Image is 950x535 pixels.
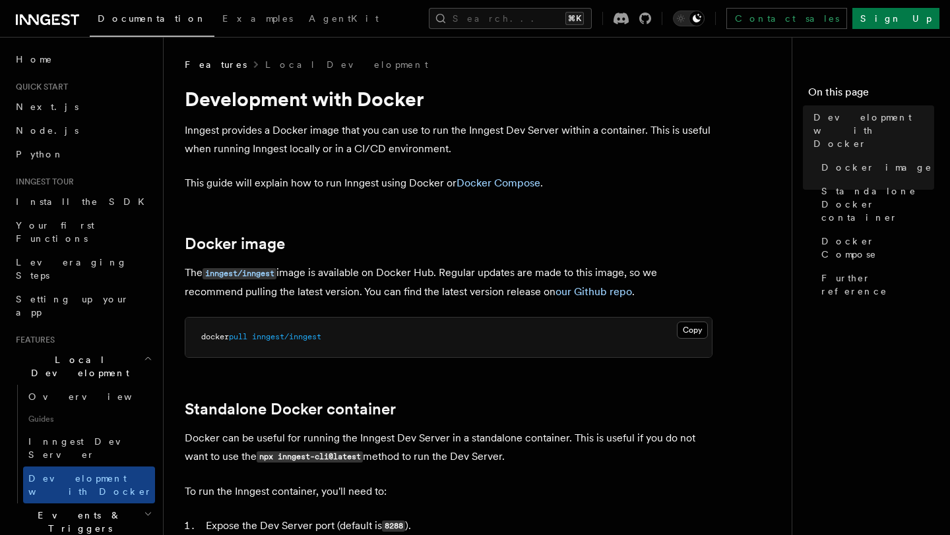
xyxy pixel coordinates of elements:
a: Contact sales [726,8,847,29]
span: Local Development [11,353,144,380]
span: Docker image [821,161,932,174]
span: Quick start [11,82,68,92]
span: Overview [28,391,164,402]
a: Next.js [11,95,155,119]
span: Development with Docker [813,111,934,150]
button: Local Development [11,348,155,385]
a: Setting up your app [11,287,155,324]
a: Install the SDK [11,190,155,213]
p: Docker can be useful for running the Inngest Dev Server in a standalone container. This is useful... [185,429,712,466]
span: Leveraging Steps [16,257,127,281]
a: our Github repo [555,285,632,298]
span: Inngest tour [11,177,74,187]
p: This guide will explain how to run Inngest using Docker or . [185,174,712,192]
span: pull [229,332,247,341]
a: Standalone Docker container [816,179,934,229]
span: Python [16,149,64,159]
a: Development with Docker [808,105,934,155]
a: Docker image [816,155,934,179]
span: Your first Functions [16,220,94,244]
a: inngest/inngest [203,266,276,279]
span: Features [185,58,247,71]
span: Events & Triggers [11,509,144,535]
a: Standalone Docker container [185,400,396,418]
a: Docker image [185,235,285,253]
a: Sign Up [852,8,939,29]
code: npx inngest-cli@latest [257,451,363,463]
a: Examples [214,4,301,36]
span: Inngest Dev Server [28,436,141,460]
span: docker [201,332,229,341]
a: Further reference [816,266,934,303]
span: Development with Docker [28,473,152,497]
code: inngest/inngest [203,268,276,279]
p: The image is available on Docker Hub. Regular updates are made to this image, so we recommend pul... [185,264,712,301]
span: Home [16,53,53,66]
span: Standalone Docker container [821,184,934,224]
a: Inngest Dev Server [23,430,155,466]
a: Python [11,142,155,166]
a: Leveraging Steps [11,250,155,287]
button: Copy [677,322,708,339]
div: Local Development [11,385,155,503]
button: Search...⌘K [429,8,592,29]
h1: Development with Docker [185,87,712,111]
span: Next.js [16,101,79,112]
p: Inngest provides a Docker image that you can use to run the Inngest Dev Server within a container... [185,121,712,158]
a: Development with Docker [23,466,155,503]
code: 8288 [382,521,405,532]
span: Setting up your app [16,294,129,318]
a: Your first Functions [11,213,155,250]
span: Documentation [98,13,206,24]
a: Documentation [90,4,214,37]
span: Install the SDK [16,196,152,207]
span: AgentKit [309,13,379,24]
a: Overview [23,385,155,408]
span: Features [11,335,55,345]
a: Local Development [265,58,428,71]
span: Node.js [16,125,79,136]
h4: On this page [808,84,934,105]
a: Docker Compose [457,177,540,189]
button: Toggle dark mode [673,11,705,26]
span: Further reference [821,271,934,298]
span: Guides [23,408,155,430]
span: inngest/inngest [252,332,321,341]
p: To run the Inngest container, you'll need to: [185,482,712,501]
kbd: ⌘K [565,12,584,25]
span: Docker Compose [821,235,934,261]
span: Examples [222,13,293,24]
a: Node.js [11,119,155,142]
a: Home [11,47,155,71]
a: Docker Compose [816,229,934,266]
a: AgentKit [301,4,387,36]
